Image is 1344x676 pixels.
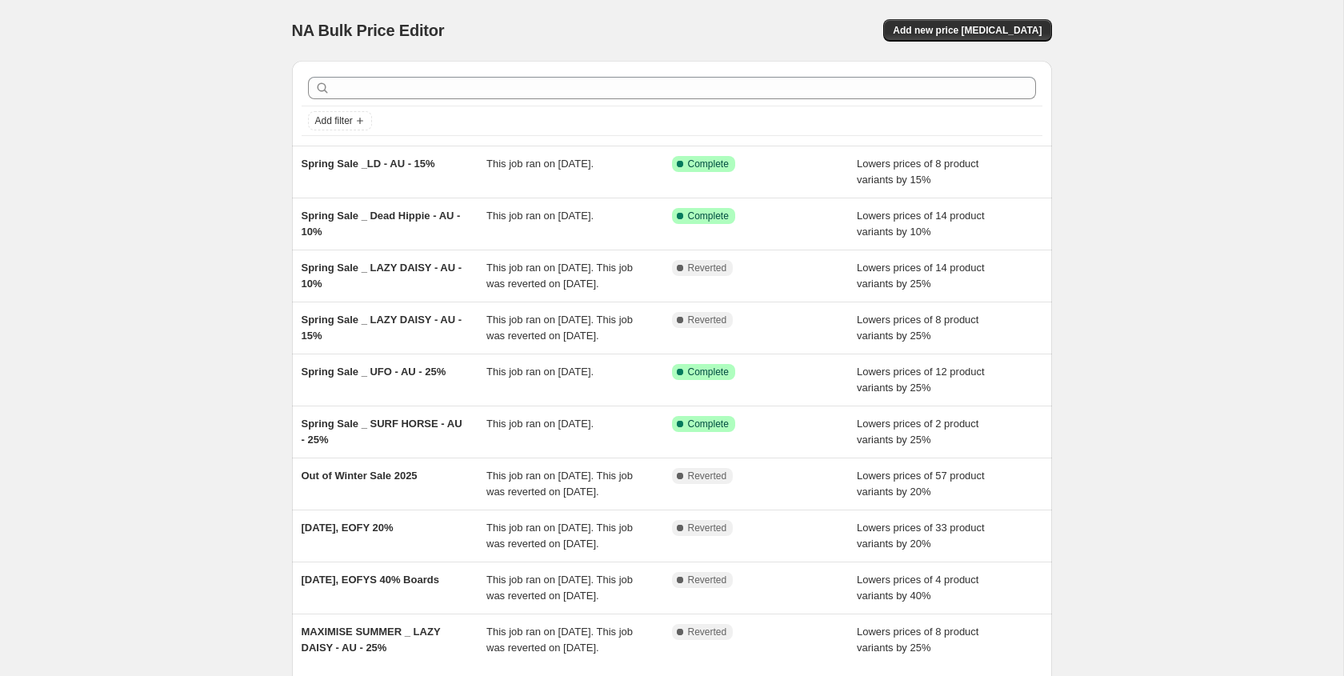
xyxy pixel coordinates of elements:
[486,470,633,498] span: This job ran on [DATE]. This job was reverted on [DATE].
[302,366,446,378] span: Spring Sale _ UFO - AU - 25%
[302,418,462,446] span: Spring Sale _ SURF HORSE - AU - 25%
[302,522,394,534] span: [DATE], EOFY 20%
[688,626,727,638] span: Reverted
[883,19,1051,42] button: Add new price [MEDICAL_DATA]
[486,418,594,430] span: This job ran on [DATE].
[486,210,594,222] span: This job ran on [DATE].
[857,626,978,654] span: Lowers prices of 8 product variants by 25%
[315,114,353,127] span: Add filter
[688,210,729,222] span: Complete
[302,158,435,170] span: Spring Sale _LD - AU - 15%
[292,22,445,39] span: NA Bulk Price Editor
[302,314,462,342] span: Spring Sale _ LAZY DAISY - AU - 15%
[302,626,441,654] span: MAXIMISE SUMMER _ LAZY DAISY - AU - 25%
[857,366,985,394] span: Lowers prices of 12 product variants by 25%
[486,158,594,170] span: This job ran on [DATE].
[857,418,978,446] span: Lowers prices of 2 product variants by 25%
[486,626,633,654] span: This job ran on [DATE]. This job was reverted on [DATE].
[857,314,978,342] span: Lowers prices of 8 product variants by 25%
[688,262,727,274] span: Reverted
[688,366,729,378] span: Complete
[302,470,418,482] span: Out of Winter Sale 2025
[688,418,729,430] span: Complete
[857,522,985,550] span: Lowers prices of 33 product variants by 20%
[688,158,729,170] span: Complete
[857,470,985,498] span: Lowers prices of 57 product variants by 20%
[302,574,439,586] span: [DATE], EOFYS 40% Boards
[893,24,1042,37] span: Add new price [MEDICAL_DATA]
[688,522,727,534] span: Reverted
[486,366,594,378] span: This job ran on [DATE].
[857,574,978,602] span: Lowers prices of 4 product variants by 40%
[688,314,727,326] span: Reverted
[688,470,727,482] span: Reverted
[486,522,633,550] span: This job ran on [DATE]. This job was reverted on [DATE].
[486,314,633,342] span: This job ran on [DATE]. This job was reverted on [DATE].
[857,210,985,238] span: Lowers prices of 14 product variants by 10%
[688,574,727,586] span: Reverted
[302,210,461,238] span: Spring Sale _ Dead Hippie - AU - 10%
[308,111,372,130] button: Add filter
[302,262,462,290] span: Spring Sale _ LAZY DAISY - AU - 10%
[486,262,633,290] span: This job ran on [DATE]. This job was reverted on [DATE].
[857,158,978,186] span: Lowers prices of 8 product variants by 15%
[486,574,633,602] span: This job ran on [DATE]. This job was reverted on [DATE].
[857,262,985,290] span: Lowers prices of 14 product variants by 25%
